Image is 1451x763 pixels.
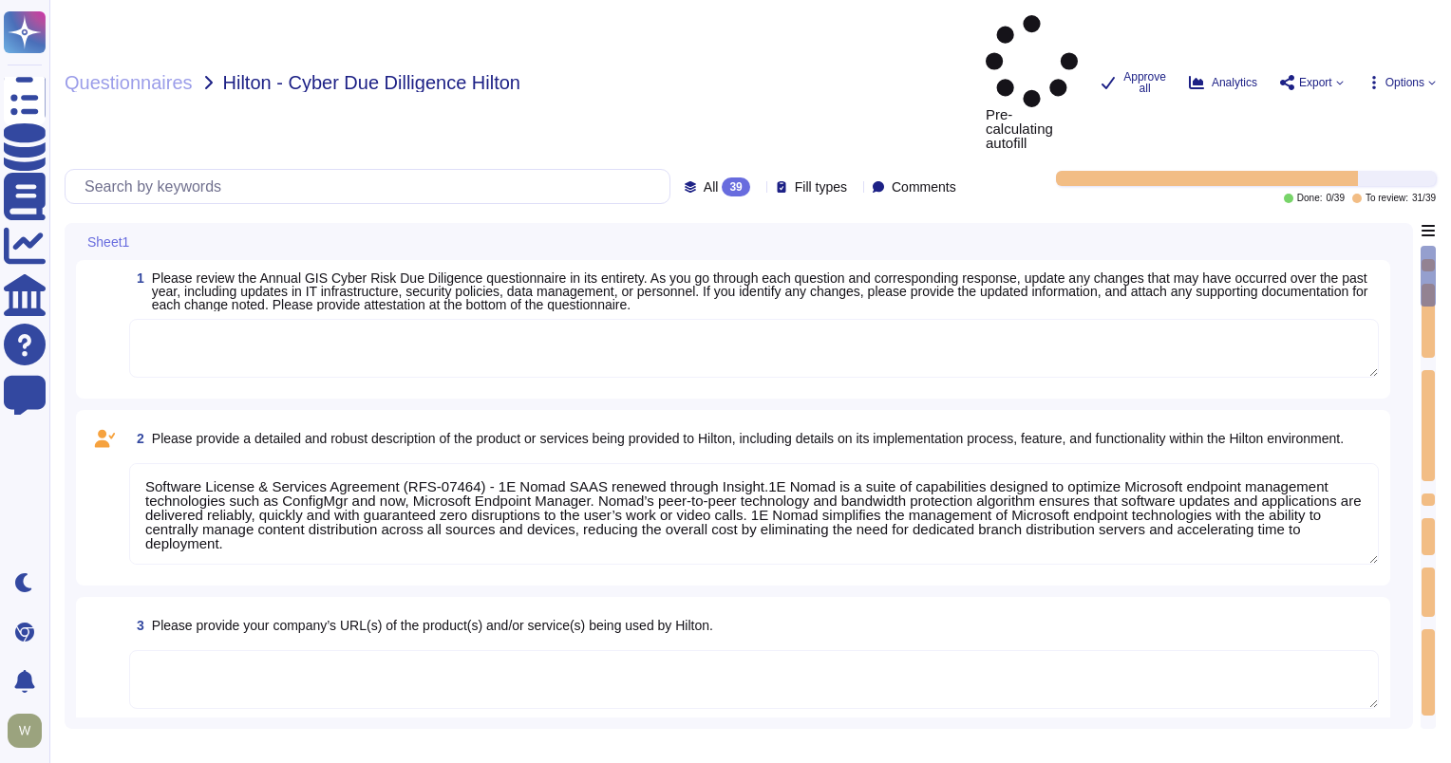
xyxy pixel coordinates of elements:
[4,710,55,752] button: user
[892,180,956,194] span: Comments
[65,73,193,92] span: Questionnaires
[129,619,144,632] span: 3
[1212,77,1257,88] span: Analytics
[795,180,847,194] span: Fill types
[152,618,713,633] span: Please provide your company’s URL(s) of the product(s) and/or service(s) being used by Hilton.
[152,431,1344,446] span: Please provide a detailed and robust description of the product or services being provided to Hil...
[1412,194,1436,203] span: 31 / 39
[1123,71,1166,94] span: Approve all
[223,73,520,92] span: Hilton - Cyber Due Dilligence Hilton
[986,15,1078,150] span: Pre-calculating autofill
[1366,194,1408,203] span: To review:
[75,170,669,203] input: Search by keywords
[129,271,144,285] span: 1
[1297,194,1323,203] span: Done:
[1189,75,1257,90] button: Analytics
[1326,194,1344,203] span: 0 / 39
[704,180,719,194] span: All
[129,463,1379,565] textarea: Software License & Services Agreement (RFS-07464) - 1E Nomad SAAS renewed through Insight.1E Noma...
[129,432,144,445] span: 2
[1299,77,1332,88] span: Export
[722,177,749,196] div: 39
[87,235,129,249] span: Sheet1
[8,714,42,748] img: user
[152,270,1368,312] span: Please review the Annual GIS Cyber Risk Due Diligence questionnaire in its entirety. As you go th...
[1385,77,1424,88] span: Options
[1101,71,1166,94] button: Approve all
